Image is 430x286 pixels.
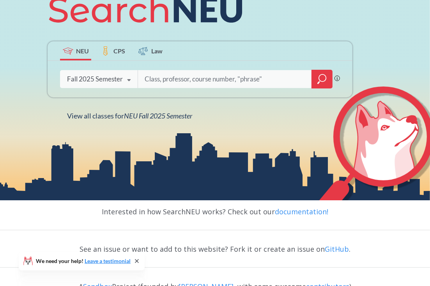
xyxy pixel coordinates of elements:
input: Class, professor, course number, "phrase" [144,71,306,87]
span: NEU [76,46,89,55]
div: Fall 2025 Semester [67,75,123,83]
span: CPS [113,46,125,55]
span: View all classes for [67,111,192,120]
div: magnifying glass [311,70,333,88]
span: Law [151,46,163,55]
span: NEU Fall 2025 Semester [124,111,192,120]
svg: magnifying glass [317,74,327,85]
a: documentation! [275,207,328,216]
a: GitHub [325,244,349,254]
